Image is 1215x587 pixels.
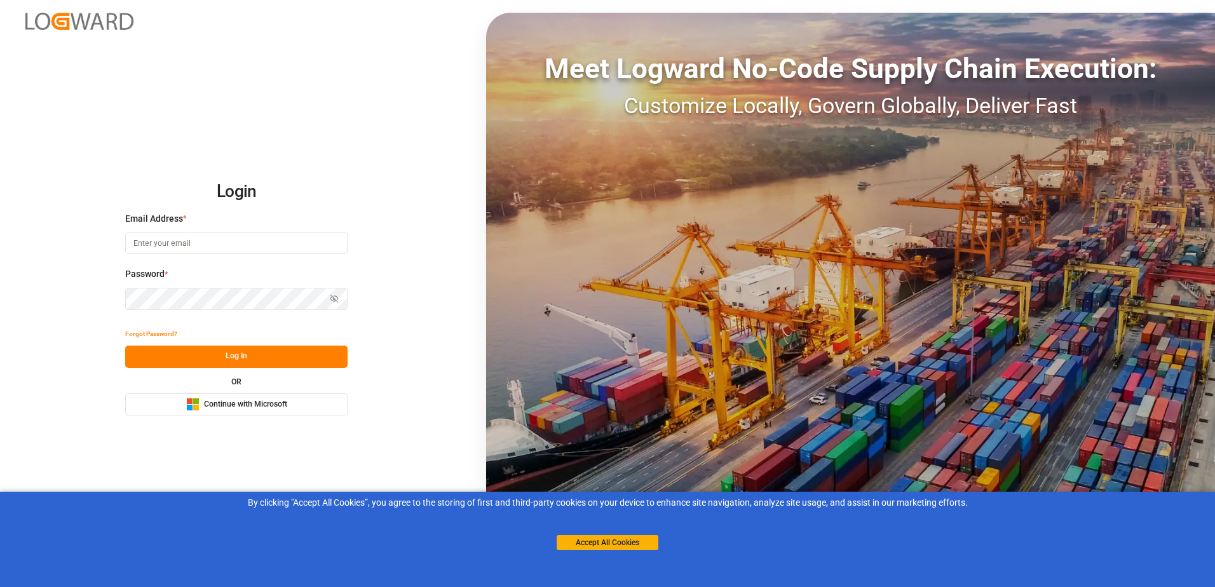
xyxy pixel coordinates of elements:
span: Password [125,267,165,281]
div: Customize Locally, Govern Globally, Deliver Fast [486,90,1215,122]
button: Forgot Password? [125,323,177,346]
div: By clicking "Accept All Cookies”, you agree to the storing of first and third-party cookies on yo... [9,496,1206,509]
button: Log In [125,346,348,368]
input: Enter your email [125,232,348,254]
h2: Login [125,172,348,212]
span: Continue with Microsoft [204,399,287,410]
button: Accept All Cookies [557,535,658,550]
img: Logward_new_orange.png [25,13,133,30]
span: Email Address [125,212,183,226]
div: Meet Logward No-Code Supply Chain Execution: [486,48,1215,90]
button: Continue with Microsoft [125,393,348,415]
small: OR [231,378,241,386]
